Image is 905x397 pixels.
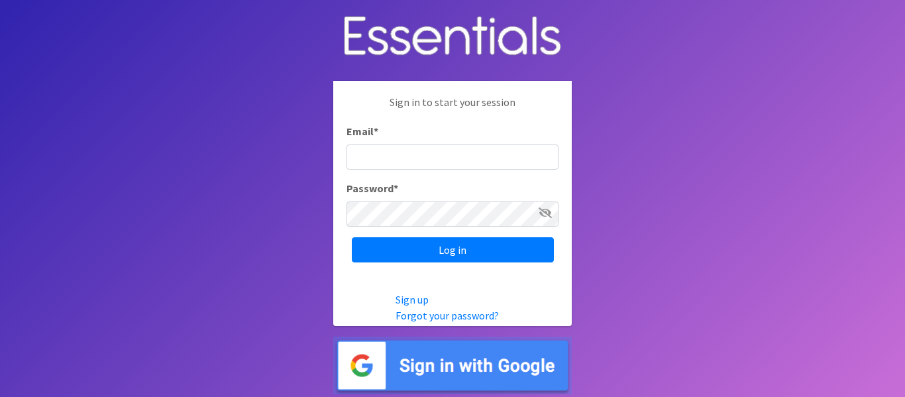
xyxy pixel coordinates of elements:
label: Password [346,180,398,196]
a: Forgot your password? [396,309,499,322]
abbr: required [374,125,378,138]
a: Sign up [396,293,429,306]
img: Human Essentials [333,3,572,71]
input: Log in [352,237,554,262]
img: Sign in with Google [333,337,572,394]
abbr: required [394,182,398,195]
p: Sign in to start your session [346,94,559,123]
label: Email [346,123,378,139]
